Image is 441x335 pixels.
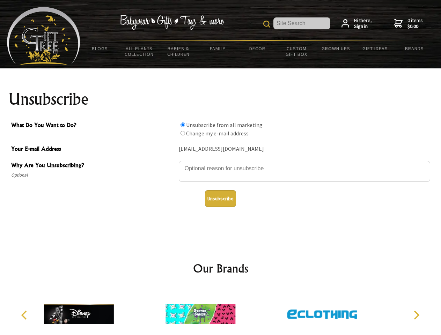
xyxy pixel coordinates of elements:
a: BLOGS [80,41,120,56]
a: Decor [237,41,277,56]
strong: Sign in [354,23,372,30]
button: Previous [17,307,33,323]
div: [EMAIL_ADDRESS][DOMAIN_NAME] [179,144,430,155]
input: What Do You Want to Do? [181,131,185,135]
input: What Do You Want to Do? [181,122,185,127]
span: Hi there, [354,17,372,30]
span: Why Are You Unsubscribing? [11,161,175,171]
a: All Plants Collection [120,41,159,61]
button: Unsubscribe [205,190,236,207]
span: Optional [11,171,175,179]
a: Brands [395,41,434,56]
h2: Our Brands [14,260,427,277]
a: Custom Gift Box [277,41,316,61]
label: Unsubscribe from all marketing [186,121,263,128]
strong: $0.00 [407,23,423,30]
a: Family [198,41,238,56]
span: Your E-mail Address [11,144,175,155]
span: 0 items [407,17,423,30]
a: Hi there,Sign in [341,17,372,30]
img: Babywear - Gifts - Toys & more [119,15,224,30]
span: What Do You Want to Do? [11,121,175,131]
textarea: Why Are You Unsubscribing? [179,161,430,182]
img: product search [263,21,270,28]
img: Babyware - Gifts - Toys and more... [7,7,80,65]
a: 0 items$0.00 [394,17,423,30]
input: Site Search [273,17,330,29]
h1: Unsubscribe [8,91,433,107]
a: Babies & Children [159,41,198,61]
label: Change my e-mail address [186,130,249,137]
a: Grown Ups [316,41,355,56]
button: Next [409,307,424,323]
a: Gift Ideas [355,41,395,56]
